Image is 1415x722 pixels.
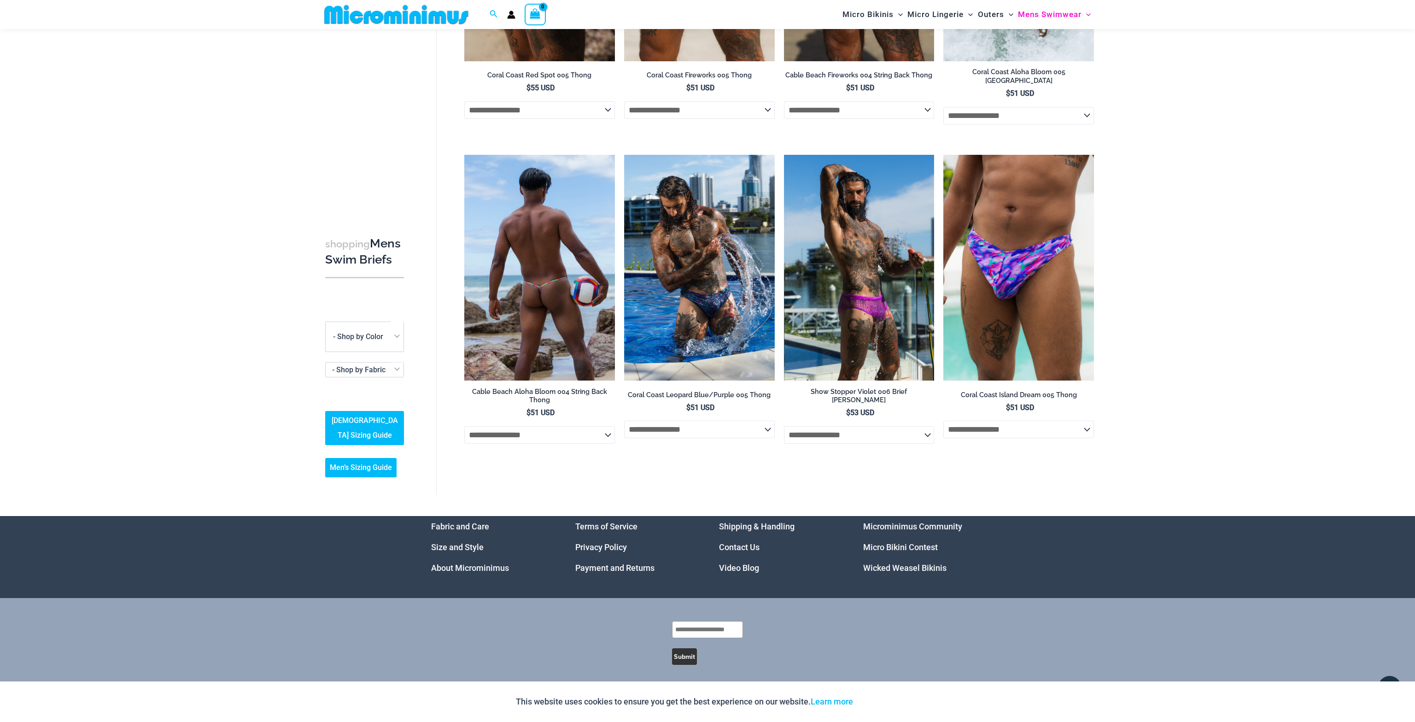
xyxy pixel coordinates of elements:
[1006,403,1034,412] bdi: 51 USD
[964,3,973,26] span: Menu Toggle
[846,408,874,417] bdi: 53 USD
[863,516,984,578] aside: Footer Widget 4
[978,3,1004,26] span: Outers
[1018,3,1082,26] span: Mens Swimwear
[863,516,984,578] nav: Menu
[1006,89,1010,98] span: $
[624,155,775,381] a: Coral Coast Leopard BluePurple 005 Thong 09Coral Coast Leopard BluePurple 005 Thong 03Coral Coast...
[1006,403,1010,412] span: $
[464,387,615,408] a: Cable Beach Aloha Bloom 004 String Back Thong
[784,387,935,408] a: Show Stopper Violet 006 Brief [PERSON_NAME]
[894,3,903,26] span: Menu Toggle
[624,71,775,83] a: Coral Coast Fireworks 005 Thong
[575,516,696,578] nav: Menu
[976,3,1016,26] a: OutersMenu ToggleMenu Toggle
[332,366,386,375] span: - Shop by Fabric
[840,3,905,26] a: Micro BikinisMenu ToggleMenu Toggle
[846,408,850,417] span: $
[624,391,775,403] a: Coral Coast Leopard Blue/Purple 005 Thong
[526,83,531,92] span: $
[325,363,404,378] span: - Shop by Fabric
[784,71,935,80] h2: Cable Beach Fireworks 004 String Back Thong
[624,71,775,80] h2: Coral Coast Fireworks 005 Thong
[575,563,655,573] a: Payment and Returns
[686,83,690,92] span: $
[464,155,615,381] a: Cable Beach Aloha Bloom 004 String Back Thong 10Cable Beach Aloha Bloom 004 String Back Thong 11C...
[846,83,850,92] span: $
[719,516,840,578] aside: Footer Widget 3
[464,387,615,405] h2: Cable Beach Aloha Bloom 004 String Back Thong
[516,695,853,709] p: This website uses cookies to ensure you get the best experience on our website.
[943,68,1094,88] a: Coral Coast Aloha Bloom 005 [GEOGRAPHIC_DATA]
[719,516,840,578] nav: Menu
[842,3,894,26] span: Micro Bikinis
[526,83,555,92] bdi: 55 USD
[431,516,552,578] aside: Footer Widget 1
[325,322,404,352] span: - Shop by Color
[1016,3,1093,26] a: Mens SwimwearMenu ToggleMenu Toggle
[431,542,484,552] a: Size and Style
[1006,89,1034,98] bdi: 51 USD
[686,83,714,92] bdi: 51 USD
[490,9,498,20] a: Search icon link
[784,71,935,83] a: Cable Beach Fireworks 004 String Back Thong
[464,71,615,80] h2: Coral Coast Red Spot 005 Thong
[784,155,935,381] a: Show Stopper Violet 006 Brief Burleigh 10Show Stopper Violet 006 Brief Burleigh 11Show Stopper Vi...
[943,391,1094,399] h2: Coral Coast Island Dream 005 Thong
[686,403,690,412] span: $
[507,11,515,19] a: Account icon link
[943,155,1094,381] img: Coral Coast Island Dream 005 Thong 01
[863,522,962,531] a: Microminimus Community
[525,4,546,25] a: View Shopping Cart, empty
[325,458,397,478] a: Men’s Sizing Guide
[575,522,637,531] a: Terms of Service
[863,563,947,573] a: Wicked Weasel Bikinis
[863,542,938,552] a: Micro Bikini Contest
[333,333,383,341] span: - Shop by Color
[943,391,1094,403] a: Coral Coast Island Dream 005 Thong
[905,3,975,26] a: Micro LingerieMenu ToggleMenu Toggle
[811,697,853,706] a: Learn more
[464,155,615,381] img: Cable Beach Aloha Bloom 004 String Back Thong 11
[431,563,509,573] a: About Microminimus
[431,516,552,578] nav: Menu
[846,83,874,92] bdi: 51 USD
[672,648,697,665] button: Submit
[624,155,775,381] img: Coral Coast Leopard BluePurple 005 Thong 09
[575,516,696,578] aside: Footer Widget 2
[943,68,1094,85] h2: Coral Coast Aloha Bloom 005 [GEOGRAPHIC_DATA]
[719,522,795,531] a: Shipping & Handling
[326,363,403,377] span: - Shop by Fabric
[575,542,627,552] a: Privacy Policy
[431,522,489,531] a: Fabric and Care
[624,391,775,399] h2: Coral Coast Leopard Blue/Purple 005 Thong
[325,23,408,207] iframe: TrustedSite Certified
[784,387,935,405] h2: Show Stopper Violet 006 Brief [PERSON_NAME]
[526,408,531,417] span: $
[526,408,555,417] bdi: 51 USD
[325,411,404,446] a: [DEMOGRAPHIC_DATA] Sizing Guide
[686,403,714,412] bdi: 51 USD
[1082,3,1091,26] span: Menu Toggle
[719,563,759,573] a: Video Blog
[325,236,404,268] h3: Mens Swim Briefs
[321,4,472,25] img: MM SHOP LOGO FLAT
[325,238,370,250] span: shopping
[1004,3,1013,26] span: Menu Toggle
[839,1,1094,28] nav: Site Navigation
[464,71,615,83] a: Coral Coast Red Spot 005 Thong
[860,691,899,713] button: Accept
[907,3,964,26] span: Micro Lingerie
[943,155,1094,381] a: Coral Coast Island Dream 005 Thong 01Coral Coast Island Dream 005 Thong 02Coral Coast Island Drea...
[326,322,403,352] span: - Shop by Color
[719,542,760,552] a: Contact Us
[784,155,935,381] img: Show Stopper Violet 006 Brief Burleigh 10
